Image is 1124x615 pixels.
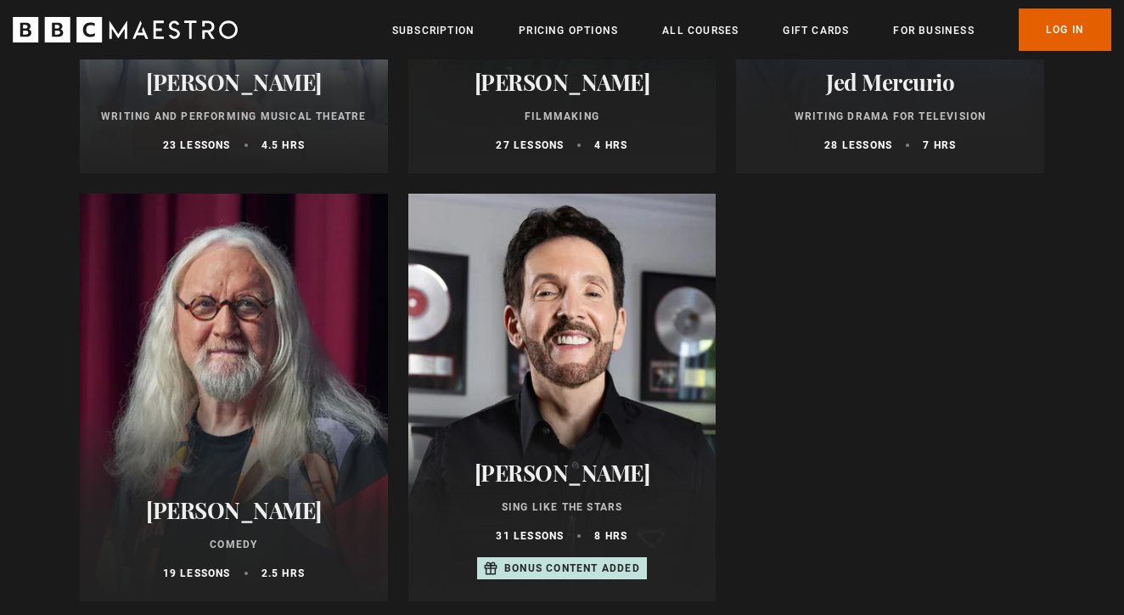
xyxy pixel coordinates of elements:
a: [PERSON_NAME] Sing Like the Stars 31 lessons 8 hrs Bonus content added [408,194,717,601]
a: Pricing Options [519,22,618,39]
p: 4 hrs [594,138,627,153]
p: Writing Drama for Television [756,109,1024,124]
p: 19 lessons [163,566,231,581]
a: All Courses [662,22,739,39]
p: Bonus content added [504,561,640,576]
p: 7 hrs [923,138,956,153]
p: 27 lessons [496,138,564,153]
h2: [PERSON_NAME] [429,460,696,486]
nav: Primary [392,8,1111,51]
a: Subscription [392,22,475,39]
p: Filmmaking [429,109,696,124]
a: For business [893,22,974,39]
svg: BBC Maestro [13,17,238,42]
p: 8 hrs [594,528,627,544]
a: [PERSON_NAME] Comedy 19 lessons 2.5 hrs [80,194,388,601]
p: 4.5 hrs [261,138,305,153]
p: Comedy [100,537,368,552]
h2: [PERSON_NAME] [100,497,368,523]
h2: Jed Mercurio [756,69,1024,95]
p: Writing and Performing Musical Theatre [100,109,368,124]
p: 2.5 hrs [261,566,305,581]
h2: [PERSON_NAME] [429,69,696,95]
a: Gift Cards [783,22,849,39]
p: Sing Like the Stars [429,499,696,515]
p: 23 lessons [163,138,231,153]
a: Log In [1019,8,1111,51]
p: 28 lessons [824,138,892,153]
p: 31 lessons [496,528,564,544]
h2: [PERSON_NAME] [100,69,368,95]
